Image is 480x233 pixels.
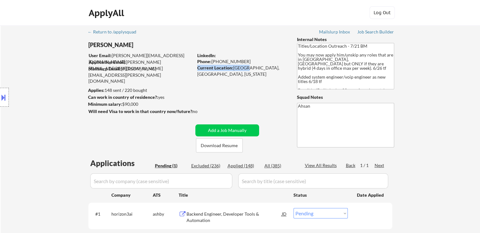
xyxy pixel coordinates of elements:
[89,52,193,65] div: [PERSON_NAME][EMAIL_ADDRESS][DOMAIN_NAME]
[305,162,339,169] div: View All Results
[357,29,394,36] a: Job Search Builder
[197,58,287,65] div: [PHONE_NUMBER]
[264,163,296,169] div: All (385)
[297,36,394,43] div: Internal Notes
[281,208,287,219] div: JD
[88,94,158,100] strong: Can work in country of residence?:
[88,87,193,93] div: 148 sent / 220 bought
[319,29,351,36] a: Mailslurp Inbox
[191,163,223,169] div: Excluded (236)
[153,192,179,198] div: ATS
[88,41,218,49] div: [PERSON_NAME]
[193,108,210,115] div: no
[370,6,395,19] button: Log Out
[90,173,232,188] input: Search by company (case sensitive)
[187,211,282,223] div: Backend Engineer, Developer Tools & Automation
[297,94,394,100] div: Squad Notes
[197,65,233,70] strong: Current Location:
[111,192,153,198] div: Company
[88,109,193,114] strong: Will need Visa to work in that country now/future?:
[88,94,191,100] div: yes
[153,211,179,217] div: ashby
[238,173,388,188] input: Search by title (case sensitive)
[88,29,142,36] a: ← Return to /applysquad
[293,189,348,200] div: Status
[179,192,287,198] div: Title
[375,162,385,169] div: Next
[88,30,142,34] div: ← Return to /applysquad
[88,66,193,84] div: [PERSON_NAME][EMAIL_ADDRESS][PERSON_NAME][DOMAIN_NAME]
[346,162,356,169] div: Back
[90,159,153,167] div: Applications
[197,59,211,64] strong: Phone:
[155,163,187,169] div: Pending (1)
[195,124,259,136] button: Add a Job Manually
[360,162,375,169] div: 1 / 1
[89,59,193,71] div: [PERSON_NAME][EMAIL_ADDRESS][DOMAIN_NAME]
[88,101,193,107] div: $90,000
[197,65,287,77] div: [GEOGRAPHIC_DATA], [GEOGRAPHIC_DATA], [US_STATE]
[357,30,394,34] div: Job Search Builder
[196,138,243,152] button: Download Resume
[197,53,216,58] strong: LinkedIn:
[319,30,351,34] div: Mailslurp Inbox
[95,211,106,217] div: #1
[111,211,153,217] div: horizon3ai
[357,192,385,198] div: Date Applied
[89,8,126,18] div: ApplyAll
[228,163,259,169] div: Applied (148)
